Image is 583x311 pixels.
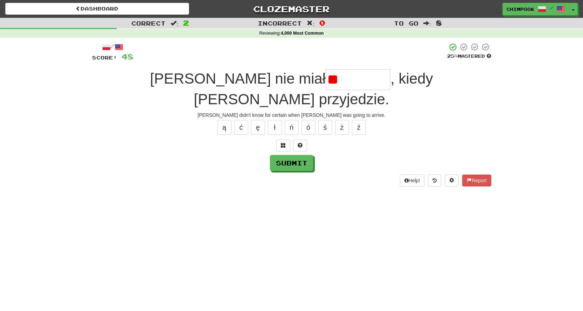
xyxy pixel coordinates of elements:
div: Mastered [447,53,491,59]
div: / [92,43,133,51]
strong: 4,000 Most Common [281,31,324,36]
span: 8 [436,19,442,27]
span: : [171,20,178,26]
button: ą [217,120,231,135]
button: ń [285,120,299,135]
span: : [307,20,314,26]
button: ł [268,120,282,135]
span: , kiedy [PERSON_NAME] przyjedzie. [194,70,433,107]
span: Incorrect [258,20,302,27]
a: Dashboard [5,3,189,15]
button: ź [352,120,366,135]
a: Clozemaster [200,3,383,15]
button: Round history (alt+y) [428,175,441,186]
button: ż [335,120,349,135]
button: Submit [270,155,313,171]
a: chimpook / [502,3,569,15]
button: Single letter hint - you only get 1 per sentence and score half the points! alt+h [293,140,307,151]
span: / [550,6,553,10]
span: [PERSON_NAME] nie miał [150,70,326,87]
span: : [423,20,431,26]
span: To go [394,20,418,27]
button: ó [301,120,315,135]
span: 25 % [447,53,458,59]
button: Report [462,175,491,186]
span: 0 [319,19,325,27]
button: ę [251,120,265,135]
span: chimpook [506,6,534,12]
button: Help! [400,175,425,186]
span: Correct [131,20,166,27]
button: Switch sentence to multiple choice alt+p [276,140,290,151]
button: ś [318,120,332,135]
span: 2 [183,19,189,27]
span: Score: [92,55,117,61]
button: ć [234,120,248,135]
span: 48 [122,52,133,61]
div: [PERSON_NAME] didn't know for certain when [PERSON_NAME] was going to arrive. [92,112,491,119]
